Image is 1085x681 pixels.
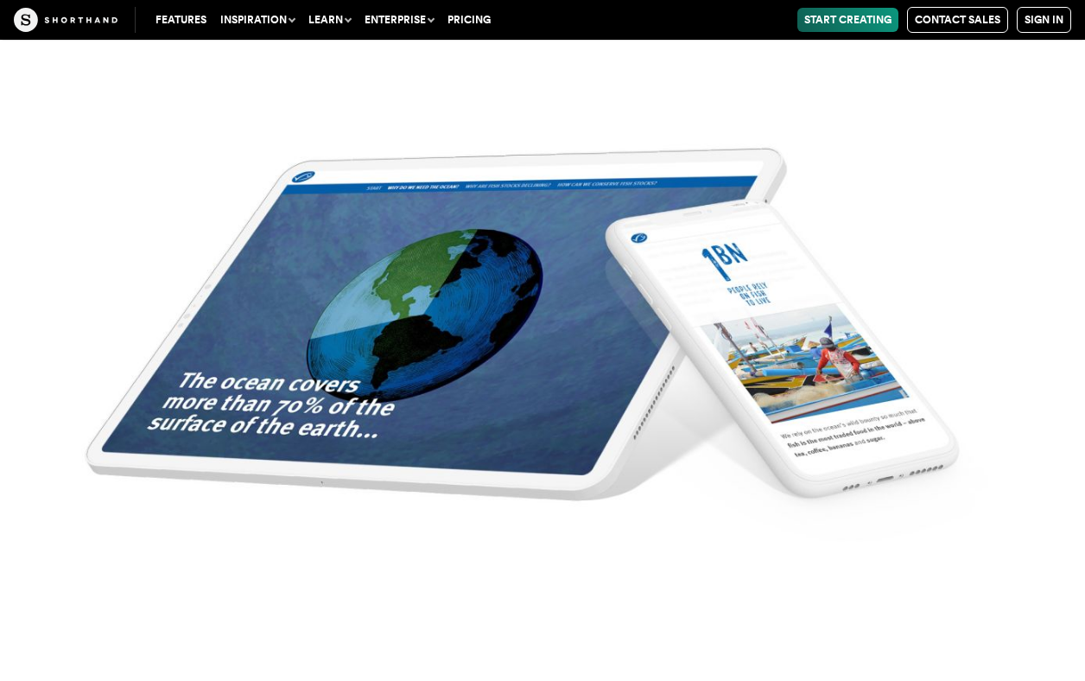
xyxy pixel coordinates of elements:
button: Inspiration [213,8,301,32]
a: Contact Sales [907,7,1008,33]
img: The Craft [14,8,117,32]
a: Sign in [1017,7,1071,33]
button: Learn [301,8,358,32]
a: Features [149,8,213,32]
button: Enterprise [358,8,441,32]
a: Start Creating [797,8,898,32]
a: Pricing [441,8,498,32]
